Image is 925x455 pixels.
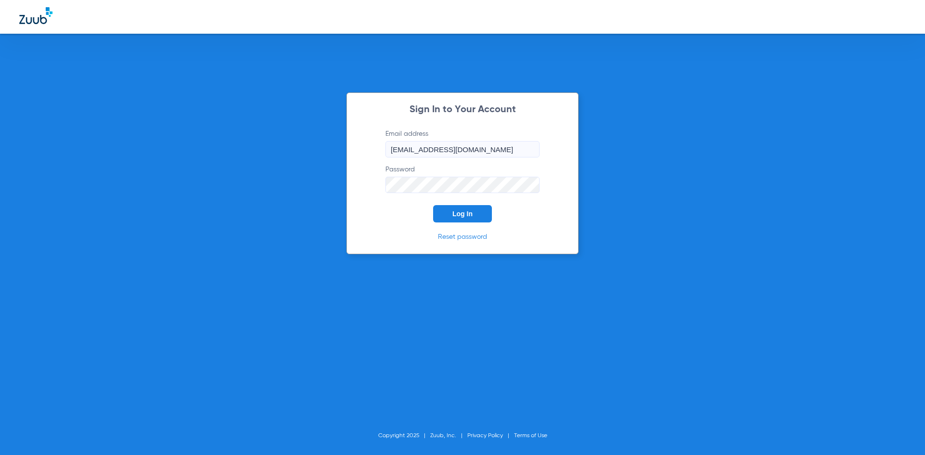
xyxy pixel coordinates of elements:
[438,234,487,240] a: Reset password
[467,433,503,439] a: Privacy Policy
[385,177,540,193] input: Password
[514,433,547,439] a: Terms of Use
[452,210,473,218] span: Log In
[371,105,554,115] h2: Sign In to Your Account
[385,165,540,193] label: Password
[378,431,430,441] li: Copyright 2025
[877,409,925,455] iframe: Chat Widget
[19,7,53,24] img: Zuub Logo
[433,205,492,222] button: Log In
[430,431,467,441] li: Zuub, Inc.
[385,129,540,157] label: Email address
[385,141,540,157] input: Email address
